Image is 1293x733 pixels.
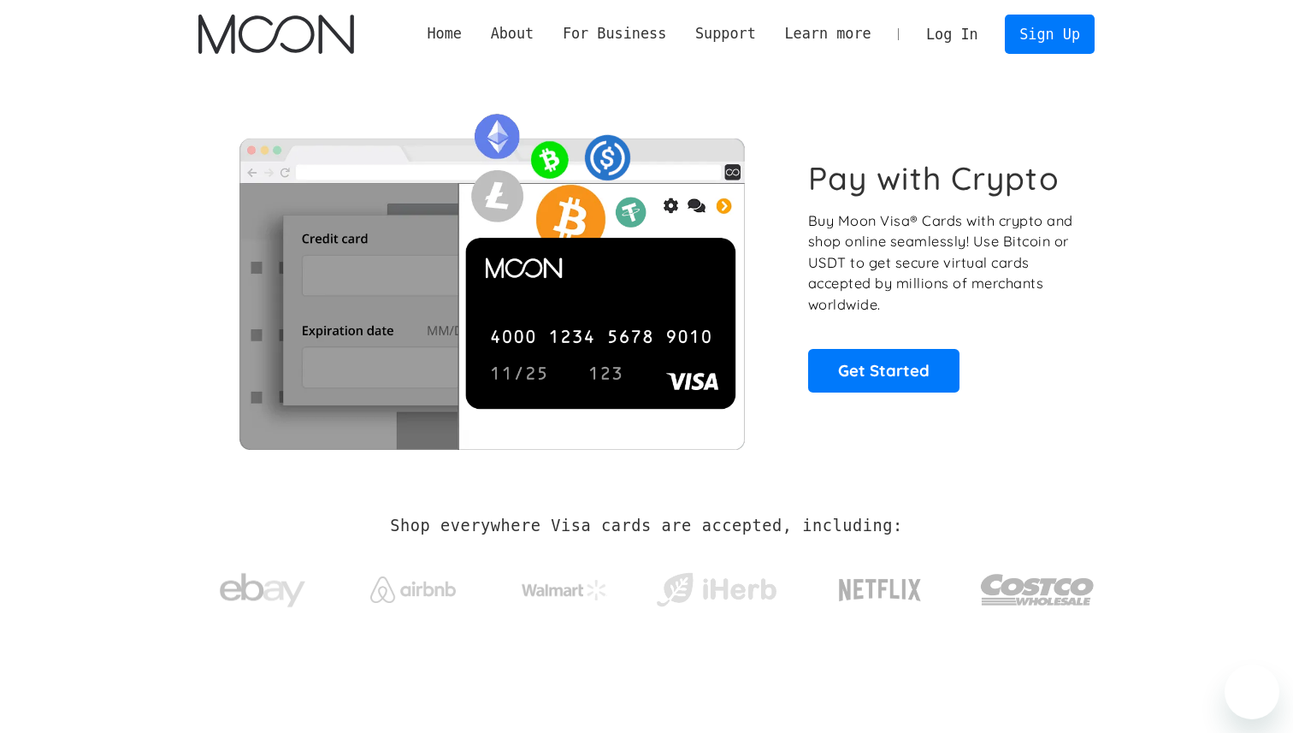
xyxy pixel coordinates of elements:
[198,15,353,54] img: Moon Logo
[390,517,902,535] h2: Shop everywhere Visa cards are accepted, including:
[198,15,353,54] a: home
[804,552,957,620] a: Netflix
[522,580,607,600] img: Walmart
[837,569,923,612] img: Netflix
[501,563,629,609] a: Walmart
[681,23,770,44] div: Support
[1005,15,1094,53] a: Sign Up
[220,564,305,618] img: ebay
[695,23,756,44] div: Support
[413,23,476,44] a: Home
[652,551,780,621] a: iHerb
[198,102,784,449] img: Moon Cards let you spend your crypto anywhere Visa is accepted.
[1225,665,1279,719] iframe: Button to launch messaging window
[912,15,992,53] a: Log In
[350,559,477,612] a: Airbnb
[652,568,780,612] img: iHerb
[563,23,666,44] div: For Business
[770,23,886,44] div: Learn more
[198,547,326,626] a: ebay
[808,210,1076,316] p: Buy Moon Visa® Cards with crypto and shop online seamlessly! Use Bitcoin or USDT to get secure vi...
[980,558,1095,622] img: Costco
[784,23,871,44] div: Learn more
[548,23,681,44] div: For Business
[808,349,959,392] a: Get Started
[370,576,456,603] img: Airbnb
[980,541,1095,630] a: Costco
[491,23,534,44] div: About
[476,23,548,44] div: About
[808,159,1060,198] h1: Pay with Crypto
